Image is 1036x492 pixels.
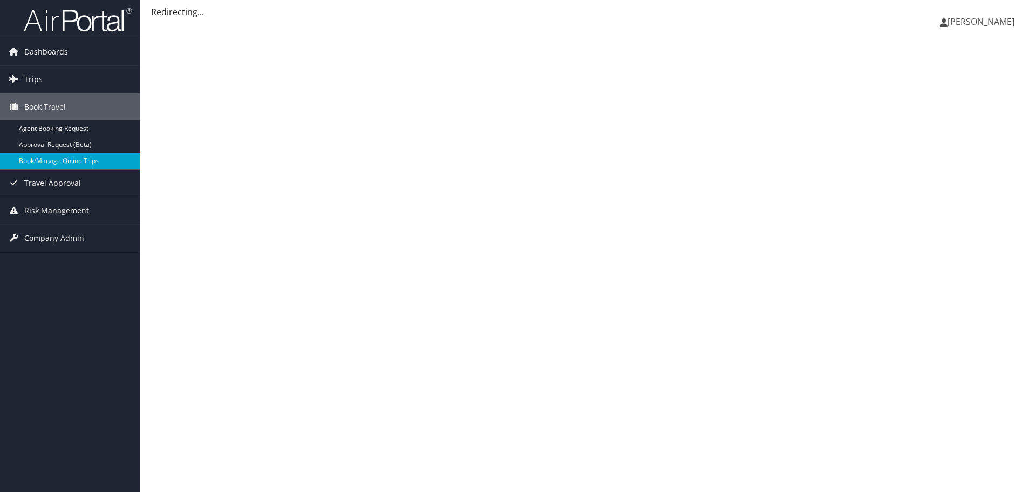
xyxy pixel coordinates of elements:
[24,93,66,120] span: Book Travel
[24,170,81,197] span: Travel Approval
[24,38,68,65] span: Dashboards
[948,16,1014,28] span: [PERSON_NAME]
[24,197,89,224] span: Risk Management
[940,5,1025,38] a: [PERSON_NAME]
[24,225,84,252] span: Company Admin
[24,66,43,93] span: Trips
[24,7,132,32] img: airportal-logo.png
[151,5,1025,18] div: Redirecting...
